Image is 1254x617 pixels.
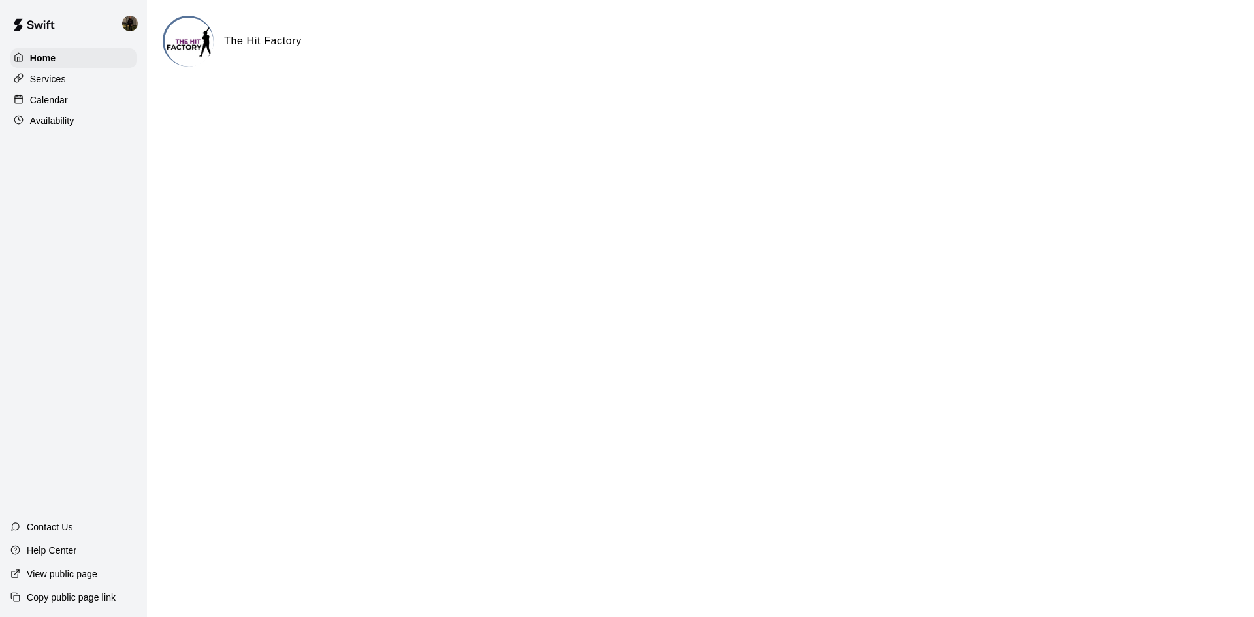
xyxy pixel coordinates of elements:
p: Services [30,72,66,86]
p: Availability [30,114,74,127]
p: Home [30,52,56,65]
p: View public page [27,567,97,580]
p: Help Center [27,544,76,557]
img: Lindsay Musille [122,16,138,31]
p: Calendar [30,93,68,106]
p: Copy public page link [27,591,116,604]
a: Home [10,48,137,68]
a: Services [10,69,137,89]
h6: The Hit Factory [224,33,302,50]
a: Availability [10,111,137,131]
p: Contact Us [27,520,73,533]
div: Lindsay Musille [120,10,147,37]
a: Calendar [10,90,137,110]
img: The Hit Factory logo [165,18,214,67]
